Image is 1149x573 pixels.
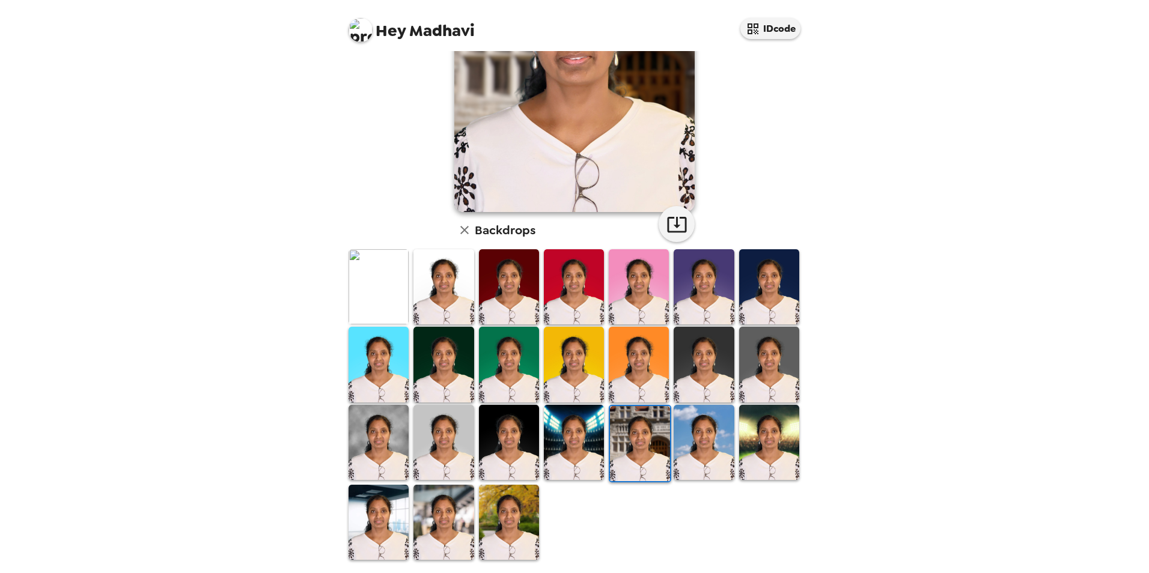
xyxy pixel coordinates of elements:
img: profile pic [349,18,373,42]
span: Hey [376,20,406,41]
button: IDcode [740,18,800,39]
h6: Backdrops [475,220,535,240]
span: Madhavi [349,12,475,39]
img: Original [349,249,409,324]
